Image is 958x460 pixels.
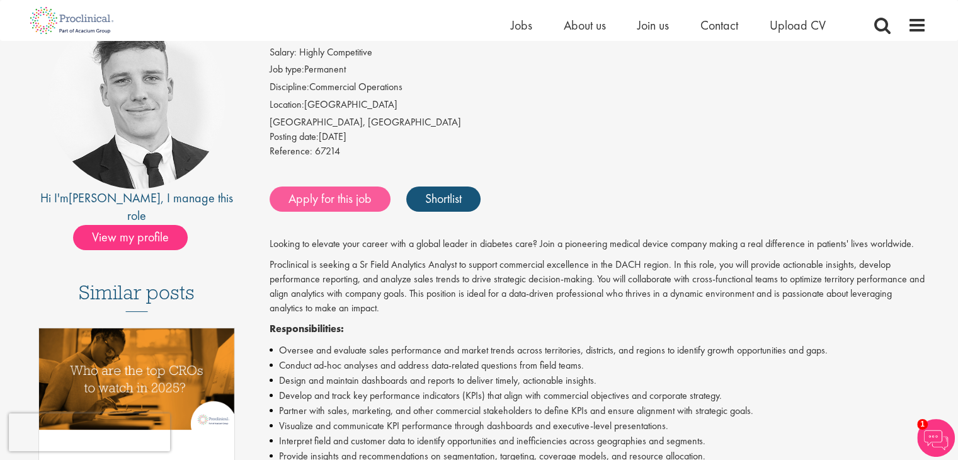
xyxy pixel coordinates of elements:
div: Hi I'm , I manage this role [32,189,242,225]
img: imeage of recruiter Nicolas Daniel [48,11,225,189]
label: Job type: [270,62,304,77]
a: Contact [700,17,738,33]
li: Oversee and evaluate sales performance and market trends across territories, districts, and regio... [270,343,927,358]
a: About us [564,17,606,33]
li: [GEOGRAPHIC_DATA] [270,98,927,115]
p: Looking to elevate your career with a global leader in diabetes care? Join a pioneering medical d... [270,237,927,251]
span: View my profile [73,225,188,250]
a: View my profile [73,227,200,244]
li: Partner with sales, marketing, and other commercial stakeholders to define KPIs and ensure alignm... [270,403,927,418]
img: Chatbot [917,419,955,457]
label: Reference: [270,144,312,159]
img: Top 10 CROs 2025 | Proclinical [39,328,235,430]
a: Upload CV [770,17,826,33]
li: Visualize and communicate KPI performance through dashboards and executive-level presentations. [270,418,927,434]
li: Permanent [270,62,927,80]
a: Join us [637,17,669,33]
span: 1 [917,419,928,430]
label: Salary: [270,45,297,60]
li: Design and maintain dashboards and reports to deliver timely, actionable insights. [270,373,927,388]
p: Proclinical is seeking a Sr Field Analytics Analyst to support commercial excellence in the DACH ... [270,258,927,315]
li: Interpret field and customer data to identify opportunities and inefficiencies across geographies... [270,434,927,449]
a: [PERSON_NAME] [69,190,161,206]
div: [GEOGRAPHIC_DATA], [GEOGRAPHIC_DATA] [270,115,927,130]
a: Link to a post [39,328,235,440]
span: 67214 [315,144,340,158]
div: [DATE] [270,130,927,144]
a: Jobs [511,17,532,33]
li: Commercial Operations [270,80,927,98]
strong: Responsibilities: [270,322,344,335]
label: Location: [270,98,304,112]
span: Posting date: [270,130,319,143]
a: Apply for this job [270,187,391,212]
span: Highly Competitive [299,45,372,59]
a: Shortlist [406,187,481,212]
li: Conduct ad-hoc analyses and address data-related questions from field teams. [270,358,927,373]
li: Develop and track key performance indicators (KPIs) that align with commercial objectives and cor... [270,388,927,403]
iframe: reCAPTCHA [9,413,170,451]
h3: Similar posts [79,282,195,312]
label: Discipline: [270,80,309,95]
